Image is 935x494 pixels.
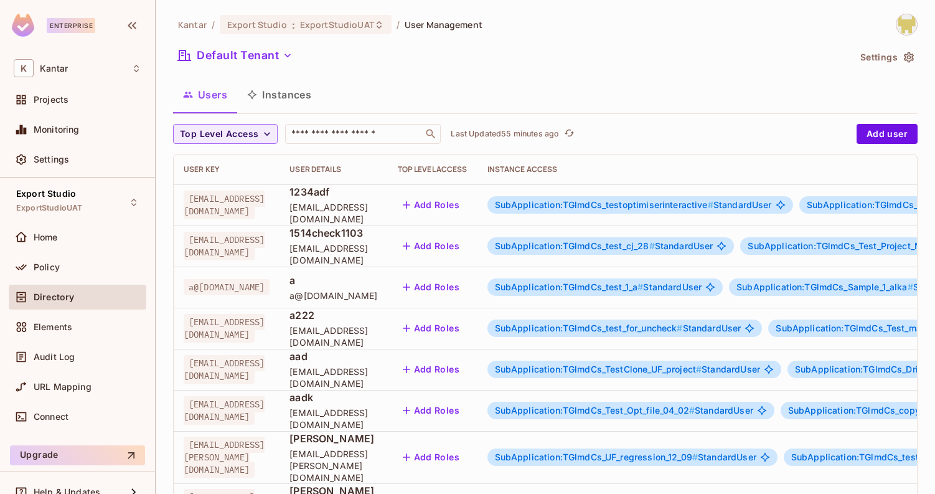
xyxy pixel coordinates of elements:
div: Top Level Access [398,164,468,174]
span: Export Studio [16,189,76,199]
span: Audit Log [34,352,75,362]
li: / [397,19,400,31]
span: [EMAIL_ADDRESS][DOMAIN_NAME] [289,201,377,225]
span: ExportStudioUAT [300,19,374,31]
span: a@[DOMAIN_NAME] [289,290,377,302]
span: SubApplication:TGlmdCs_TestClone_UF_project [495,364,702,374]
span: StandardUser [495,364,760,374]
span: : [291,20,296,30]
span: SubApplication:TGlmdCs_Test_Opt_file_04_02 [495,405,695,416]
span: Home [34,232,58,242]
span: a@[DOMAIN_NAME] [184,279,270,295]
button: Add user [857,124,918,144]
span: Workspace: Kantar [40,64,68,74]
span: aad [289,349,377,363]
span: # [689,405,695,416]
span: Connect [34,412,68,422]
span: StandardUser [495,323,741,333]
span: Directory [34,292,74,302]
img: SReyMgAAAABJRU5ErkJggg== [12,14,34,37]
li: / [212,19,215,31]
img: Girishankar.VP@kantar.com [896,14,917,35]
span: [EMAIL_ADDRESS][DOMAIN_NAME] [184,355,265,384]
button: Add Roles [398,277,465,297]
span: Projects [34,95,68,105]
button: Settings [855,47,918,67]
span: ExportStudioUAT [16,203,82,213]
span: SubApplication:TGlmdCs_UF_regression_12_09 [495,452,698,462]
span: Click to refresh data [559,126,576,141]
span: SubApplication:TGlmdCs_testoptimiserinteractive [495,199,713,210]
span: the active workspace [178,19,207,31]
button: Users [173,79,237,110]
span: aadk [289,391,377,404]
span: SubApplication:TGlmdCs_test_1_a [495,282,644,292]
button: refresh [561,126,576,141]
span: # [908,282,913,292]
span: [EMAIL_ADDRESS][DOMAIN_NAME] [184,314,265,343]
span: [PERSON_NAME] [289,432,377,445]
button: Instances [237,79,321,110]
button: Add Roles [398,318,465,338]
span: SubApplication:TGlmdCs_test_cj_28 [495,240,655,251]
span: [EMAIL_ADDRESS][DOMAIN_NAME] [184,232,265,260]
span: refresh [564,128,575,140]
span: SubApplication:TGlmdCs_Sample_1_alka [736,282,913,292]
button: Add Roles [398,359,465,379]
span: # [696,364,702,374]
span: [EMAIL_ADDRESS][DOMAIN_NAME] [289,366,377,389]
span: Monitoring [34,125,80,135]
button: Add Roles [398,195,465,215]
span: Settings [34,154,69,164]
span: [EMAIL_ADDRESS][DOMAIN_NAME] [184,191,265,219]
span: Export Studio [227,19,287,31]
span: Elements [34,322,72,332]
button: Add Roles [398,401,465,420]
span: a [289,273,377,287]
span: StandardUser [495,241,713,251]
span: 1234adf [289,185,377,199]
span: [EMAIL_ADDRESS][DOMAIN_NAME] [184,396,265,425]
button: Add Roles [398,236,465,256]
span: # [692,452,698,462]
span: SubApplication:TGlmdCs_test_for_uncheck [495,323,683,333]
span: # [649,240,655,251]
p: Last Updated 55 minutes ago [451,129,559,139]
span: URL Mapping [34,382,92,392]
span: [EMAIL_ADDRESS][DOMAIN_NAME] [289,242,377,266]
button: Add Roles [398,447,465,467]
span: [EMAIL_ADDRESS][DOMAIN_NAME] [289,407,377,430]
span: StandardUser [495,282,702,292]
div: User Details [289,164,377,174]
button: Default Tenant [173,45,298,65]
span: a222 [289,308,377,322]
span: Policy [34,262,60,272]
span: K [14,59,34,77]
div: User Key [184,164,270,174]
span: StandardUser [495,200,772,210]
button: Upgrade [10,445,145,465]
span: StandardUser [495,406,753,416]
span: SubApplication:TGlmdCs_test [791,452,924,462]
span: [EMAIL_ADDRESS][PERSON_NAME][DOMAIN_NAME] [289,448,377,483]
span: [EMAIL_ADDRESS][PERSON_NAME][DOMAIN_NAME] [184,437,265,478]
span: Top Level Access [180,126,258,142]
span: # [677,323,682,333]
div: Enterprise [47,18,95,33]
span: StandardUser [495,452,756,462]
span: # [637,282,643,292]
span: 1514check1103 [289,226,377,240]
span: # [708,199,713,210]
span: [EMAIL_ADDRESS][DOMAIN_NAME] [289,325,377,348]
button: Top Level Access [173,124,278,144]
span: User Management [405,19,482,31]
